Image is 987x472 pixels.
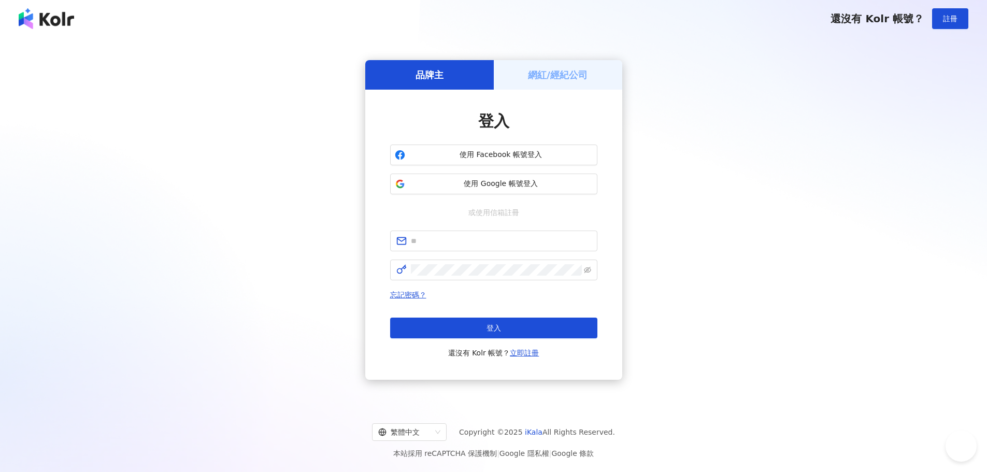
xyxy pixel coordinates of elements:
[393,447,594,460] span: 本站採用 reCAPTCHA 保護機制
[943,15,957,23] span: 註冊
[19,8,74,29] img: logo
[525,428,542,436] a: iKala
[390,318,597,338] button: 登入
[528,68,588,81] h5: 網紅/經紀公司
[459,426,615,438] span: Copyright © 2025 All Rights Reserved.
[390,145,597,165] button: 使用 Facebook 帳號登入
[487,324,501,332] span: 登入
[497,449,499,457] span: |
[584,266,591,274] span: eye-invisible
[378,424,431,440] div: 繁體中文
[551,449,594,457] a: Google 條款
[831,12,924,25] span: 還沒有 Kolr 帳號？
[409,150,593,160] span: 使用 Facebook 帳號登入
[416,68,444,81] h5: 品牌主
[390,291,426,299] a: 忘記密碼？
[549,449,552,457] span: |
[461,207,526,218] span: 或使用信箱註冊
[390,174,597,194] button: 使用 Google 帳號登入
[510,349,539,357] a: 立即註冊
[946,431,977,462] iframe: Help Scout Beacon - Open
[499,449,549,457] a: Google 隱私權
[478,112,509,130] span: 登入
[932,8,968,29] button: 註冊
[409,179,593,189] span: 使用 Google 帳號登入
[448,347,539,359] span: 還沒有 Kolr 帳號？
